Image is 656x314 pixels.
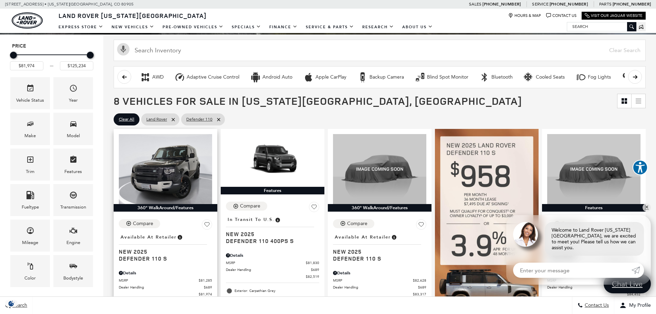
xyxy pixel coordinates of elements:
span: Vehicle [26,82,34,97]
span: New 2025 [119,248,207,255]
div: Features [542,204,646,212]
div: Apple CarPlay [315,74,346,80]
a: Dealer Handling $689 [226,267,319,272]
div: EngineEngine [53,220,93,252]
div: YearYear [53,77,93,109]
button: scroll left [117,70,131,84]
a: $81,974 [119,292,212,297]
a: land-rover [12,12,43,29]
span: Mileage [26,225,34,239]
a: Specials [228,21,265,33]
span: $81,974 [199,292,212,297]
div: Keyless Entry [622,72,632,82]
span: Transmission [69,189,77,203]
a: New Vehicles [107,21,158,33]
span: Color [26,260,34,274]
div: Features [64,168,82,175]
img: Land Rover [12,12,43,29]
div: Minimum Price [10,52,17,59]
a: $84,452 [547,292,641,297]
span: MSRP [226,260,306,265]
div: Bluetooth [479,72,490,82]
img: Agent profile photo [513,222,538,247]
span: Available at Retailer [121,233,177,241]
span: Make [26,118,34,132]
img: Opt-Out Icon [3,300,19,307]
div: Backup Camera [357,72,368,82]
span: Model [69,118,77,132]
span: Fueltype [26,189,34,203]
div: FueltypeFueltype [10,184,50,216]
span: $84,452 [627,292,641,297]
div: Color [24,274,36,282]
div: Bodystyle [63,274,83,282]
div: Adaptive Cruise Control [175,72,185,82]
span: $689 [204,285,212,290]
span: Dealer Handling [547,285,632,290]
span: Vehicle is in stock and ready for immediate delivery. Due to demand, availability is subject to c... [177,233,183,241]
div: Cooled Seats [536,74,565,80]
div: ColorColor [10,255,50,287]
div: Pricing Details - Defender 110 400PS S [226,252,319,259]
button: Save Vehicle [416,219,426,232]
div: VehicleVehicle Status [10,77,50,109]
button: Cooled SeatsCooled Seats [520,70,569,84]
div: Fueltype [22,203,39,211]
div: TransmissionTransmission [53,184,93,216]
a: Service & Parts [302,21,358,33]
div: Maximum Price [87,52,94,59]
span: $81,285 [199,278,212,283]
span: $689 [311,267,319,272]
div: Backup Camera [369,74,404,80]
span: Dealer Handling [119,285,204,290]
h5: Price [12,43,91,49]
a: Pre-Owned Vehicles [158,21,228,33]
div: AWD [140,72,150,82]
div: AWD [152,74,164,80]
div: Android Auto [250,72,261,82]
img: 2025 LAND ROVER Defender 110 X-Dynamic SE [547,134,641,204]
span: Dealer Handling [333,285,418,290]
div: MileageMileage [10,220,50,252]
button: Compare Vehicle [226,202,267,211]
span: New 2025 [333,248,421,255]
span: Vehicle is in stock and ready for immediate delivery. Due to demand, availability is subject to c... [391,233,397,241]
button: Save Vehicle [202,219,212,232]
a: In Transit to U.S.New 2025Defender 110 400PS S [226,215,319,244]
div: TrimTrim [10,149,50,181]
div: Compare [133,221,153,227]
a: MSRP $81,285 [119,278,212,283]
span: $82,519 [306,274,319,279]
span: Defender 110 S [333,255,421,262]
a: Available at RetailerNew 2025Defender 110 S [119,232,212,262]
div: Compare [240,203,260,209]
div: Price [10,49,93,70]
span: $83,317 [413,292,426,297]
span: $689 [418,285,426,290]
a: MSRP $81,830 [226,260,319,265]
input: Enter your message [513,263,632,278]
span: Bodystyle [69,260,77,274]
div: FeaturesFeatures [53,149,93,181]
span: MSRP [333,278,413,283]
span: Year [69,82,77,97]
span: Land Rover [US_STATE][GEOGRAPHIC_DATA] [59,11,207,20]
div: 360° WalkAround/Features [114,204,217,212]
a: Visit Our Jaguar Website [585,13,643,18]
button: scroll right [628,70,642,84]
a: [PHONE_NUMBER] [613,1,651,7]
a: $83,317 [333,292,426,297]
svg: Click to toggle on voice search [117,43,129,55]
div: Make [24,132,36,140]
div: Vehicle Status [16,97,44,104]
div: BodystyleBodystyle [53,255,93,287]
button: Backup CameraBackup Camera [354,70,408,84]
span: Land Rover [146,115,167,124]
button: Apple CarPlayApple CarPlay [300,70,350,84]
span: Parts [599,2,612,7]
button: BluetoothBluetooth [476,70,517,84]
span: Contact Us [583,303,609,308]
div: Android Auto [262,74,292,80]
span: Dealer Handling [226,267,311,272]
span: Trim [26,154,34,168]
